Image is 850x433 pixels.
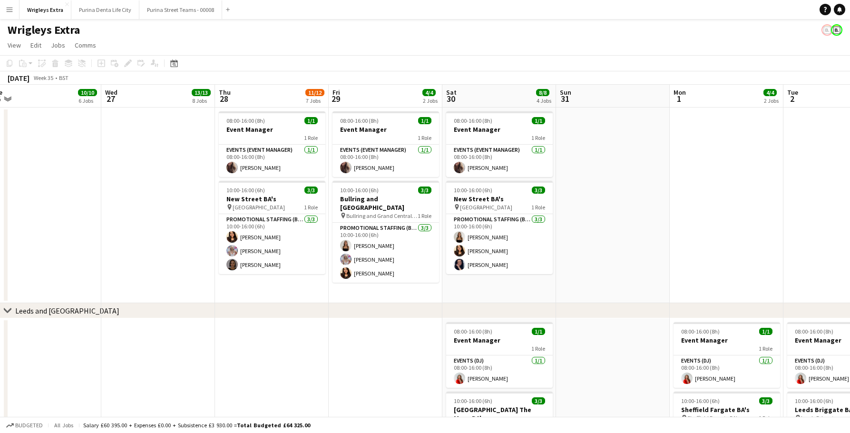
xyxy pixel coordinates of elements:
app-user-avatar: Bounce Activations Ltd [821,24,833,36]
span: 1 Role [418,212,431,219]
span: 4/4 [763,89,777,96]
app-job-card: 10:00-16:00 (6h)3/3New Street BA's [GEOGRAPHIC_DATA]1 RolePromotional Staffing (Brand Ambassadors... [446,181,553,274]
span: Thu [219,88,231,97]
button: Budgeted [5,420,44,431]
h3: New Street BA's [219,195,325,203]
span: 8/8 [536,89,549,96]
span: Leeds Briggate [801,414,837,422]
div: BST [59,74,68,81]
span: 28 [217,93,231,104]
a: View [4,39,25,51]
span: 1 Role [304,204,318,211]
button: Purina Street Teams - 00008 [139,0,222,19]
span: 3/3 [418,187,431,194]
span: 08:00-16:00 (8h) [226,117,265,124]
span: Jobs [51,41,65,49]
span: Total Budgeted £64 325.00 [237,422,310,429]
span: 08:00-16:00 (8h) [795,328,833,335]
span: Bullring and Grand Central BA's [346,212,418,219]
div: 7 Jobs [306,97,324,104]
span: 1 Role [759,414,772,422]
span: 10:00-16:00 (6h) [454,187,492,194]
div: 10:00-16:00 (6h)3/3New Street BA's [GEOGRAPHIC_DATA]1 RolePromotional Staffing (Brand Ambassadors... [219,181,325,274]
div: 08:00-16:00 (8h)1/1Event Manager1 RoleEvents (Event Manager)1/108:00-16:00 (8h)[PERSON_NAME] [446,111,553,177]
span: 1 Role [531,345,545,352]
app-card-role: Promotional Staffing (Brand Ambassadors)3/310:00-16:00 (6h)[PERSON_NAME][PERSON_NAME][PERSON_NAME] [219,214,325,274]
span: 1/1 [532,117,545,124]
div: Leeds and [GEOGRAPHIC_DATA] [15,306,119,315]
span: Sheffield Fargate BA's [687,414,740,422]
div: 2 Jobs [423,97,438,104]
div: 8 Jobs [192,97,210,104]
span: Week 35 [31,74,55,81]
app-job-card: 08:00-16:00 (8h)1/1Event Manager1 RoleEvents (Event Manager)1/108:00-16:00 (8h)[PERSON_NAME] [332,111,439,177]
div: [DATE] [8,73,29,83]
span: 1/1 [304,117,318,124]
div: 4 Jobs [537,97,551,104]
span: 1 [672,93,686,104]
span: 4/4 [422,89,436,96]
h3: [GEOGRAPHIC_DATA] The Moor BA's [446,405,553,423]
span: 3/3 [532,187,545,194]
button: Purina Denta Life City [71,0,139,19]
span: 3/3 [304,187,318,194]
span: All jobs [52,422,75,429]
span: 31 [558,93,571,104]
span: 3/3 [532,397,545,404]
span: 29 [331,93,340,104]
app-job-card: 08:00-16:00 (8h)1/1Event Manager1 RoleEvents (Event Manager)1/108:00-16:00 (8h)[PERSON_NAME] [219,111,325,177]
app-job-card: 08:00-16:00 (8h)1/1Event Manager1 RoleEvents (DJ)1/108:00-16:00 (8h)[PERSON_NAME] [446,322,553,388]
app-card-role: Promotional Staffing (Brand Ambassadors)3/310:00-16:00 (6h)[PERSON_NAME][PERSON_NAME][PERSON_NAME] [446,214,553,274]
span: 10:00-16:00 (6h) [340,187,379,194]
span: Sun [560,88,571,97]
h3: Event Manager [219,125,325,134]
span: 2 [786,93,798,104]
span: 13/13 [192,89,211,96]
div: 6 Jobs [78,97,97,104]
div: 2 Jobs [764,97,779,104]
h3: Sheffield Fargate BA's [674,405,780,414]
span: 10:00-16:00 (6h) [795,397,833,404]
span: 08:00-16:00 (8h) [454,117,492,124]
span: 11/12 [305,89,324,96]
span: 1 Role [418,134,431,141]
span: 10:00-16:00 (6h) [681,397,720,404]
button: Wrigleys Extra [20,0,71,19]
span: 08:00-16:00 (8h) [340,117,379,124]
span: 1/1 [418,117,431,124]
span: 1 Role [531,134,545,141]
h3: New Street BA's [446,195,553,203]
h3: Event Manager [332,125,439,134]
app-job-card: 10:00-16:00 (6h)3/3Bullring and [GEOGRAPHIC_DATA] Bullring and Grand Central BA's1 RolePromotiona... [332,181,439,283]
a: Edit [27,39,45,51]
span: [GEOGRAPHIC_DATA] [460,204,512,211]
h3: Event Manager [446,336,553,344]
span: Wed [105,88,117,97]
app-card-role: Events (DJ)1/108:00-16:00 (8h)[PERSON_NAME] [446,355,553,388]
span: 10:00-16:00 (6h) [226,187,265,194]
app-card-role: Events (Event Manager)1/108:00-16:00 (8h)[PERSON_NAME] [446,145,553,177]
span: 10:00-16:00 (6h) [454,397,492,404]
span: View [8,41,21,49]
span: 08:00-16:00 (8h) [454,328,492,335]
h3: Event Manager [446,125,553,134]
app-card-role: Events (DJ)1/108:00-16:00 (8h)[PERSON_NAME] [674,355,780,388]
span: Mon [674,88,686,97]
app-user-avatar: Bounce Activations Ltd [831,24,842,36]
span: 30 [445,93,457,104]
span: 1 Role [759,345,772,352]
a: Jobs [47,39,69,51]
h1: Wrigleys Extra [8,23,80,37]
a: Comms [71,39,100,51]
span: Budgeted [15,422,43,429]
span: Sat [446,88,457,97]
span: Edit [30,41,41,49]
span: Comms [75,41,96,49]
app-card-role: Events (Event Manager)1/108:00-16:00 (8h)[PERSON_NAME] [332,145,439,177]
span: 08:00-16:00 (8h) [681,328,720,335]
